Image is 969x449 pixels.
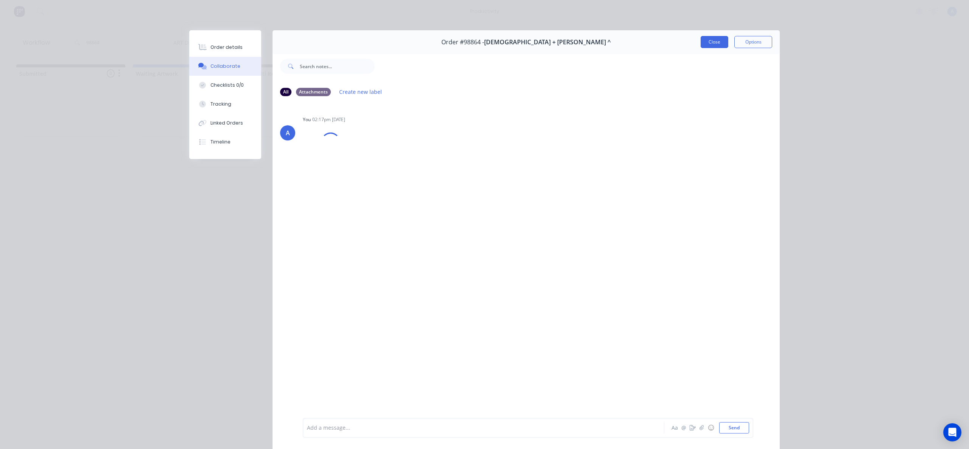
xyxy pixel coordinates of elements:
[189,38,261,57] button: Order details
[210,82,244,89] div: Checklists 0/0
[701,36,728,48] button: Close
[484,39,611,46] span: [DEMOGRAPHIC_DATA] + [PERSON_NAME] ^
[210,101,231,108] div: Tracking
[719,422,749,433] button: Send
[286,128,290,137] div: A
[210,63,240,70] div: Collaborate
[670,423,679,432] button: Aa
[303,116,311,123] div: You
[210,120,243,126] div: Linked Orders
[189,57,261,76] button: Collaborate
[210,44,243,51] div: Order details
[679,423,688,432] button: @
[189,133,261,151] button: Timeline
[296,88,331,96] div: Attachments
[706,423,715,432] button: ☺
[300,59,375,74] input: Search notes...
[189,114,261,133] button: Linked Orders
[210,139,231,145] div: Timeline
[441,39,484,46] span: Order #98864 -
[280,88,291,96] div: All
[734,36,772,48] button: Options
[189,76,261,95] button: Checklists 0/0
[312,116,345,123] div: 02:17pm [DATE]
[943,423,961,441] div: Open Intercom Messenger
[189,95,261,114] button: Tracking
[335,87,386,97] button: Create new label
